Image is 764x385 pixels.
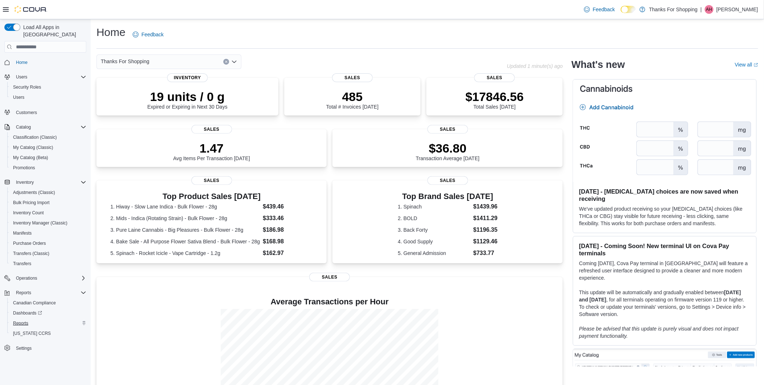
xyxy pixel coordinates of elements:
[332,73,373,82] span: Sales
[621,6,636,13] input: Dark Mode
[13,288,86,297] span: Reports
[263,249,313,258] dd: $162.97
[173,141,250,161] div: Avg Items Per Transaction [DATE]
[398,215,470,222] dt: 2. BOLD
[579,326,739,339] em: Please be advised that this update is purely visual and does not impact payment functionality.
[263,237,313,246] dd: $168.98
[10,208,47,217] a: Inventory Count
[649,5,698,14] p: Thanks For Shopping
[581,2,618,17] a: Feedback
[13,331,51,336] span: [US_STATE] CCRS
[326,89,379,110] div: Total # Invoices [DATE]
[579,242,751,257] h3: [DATE] - Coming Soon! New terminal UI on Cova Pay terminals
[167,73,208,82] span: Inventory
[16,290,31,296] span: Reports
[13,58,30,67] a: Home
[16,179,34,185] span: Inventory
[701,5,702,14] p: |
[20,24,86,38] span: Load All Apps in [GEOGRAPHIC_DATA]
[13,344,34,353] a: Settings
[10,143,86,152] span: My Catalog (Classic)
[474,226,498,234] dd: $1196.35
[13,108,86,117] span: Customers
[10,93,86,102] span: Users
[10,219,70,227] a: Inventory Manager (Classic)
[474,214,498,223] dd: $1411.29
[416,141,480,155] p: $36.80
[10,153,51,162] a: My Catalog (Beta)
[593,6,615,13] span: Feedback
[398,192,497,201] h3: Top Brand Sales [DATE]
[428,125,468,134] span: Sales
[13,251,49,256] span: Transfers (Classic)
[13,165,35,171] span: Promotions
[579,205,751,227] p: We've updated product receiving so your [MEDICAL_DATA] choices (like THCa or CBG) stay visible fo...
[1,343,89,353] button: Settings
[111,226,260,234] dt: 3. Pure Laine Cannabis - Big Pleasures - Bulk Flower - 28g
[7,248,89,259] button: Transfers (Classic)
[13,58,86,67] span: Home
[13,210,44,216] span: Inventory Count
[13,200,50,206] span: Bulk Pricing Import
[466,89,524,110] div: Total Sales [DATE]
[309,273,350,281] span: Sales
[474,202,498,211] dd: $1439.96
[10,239,49,248] a: Purchase Orders
[101,57,149,66] span: Thanks For Shopping
[13,320,28,326] span: Reports
[7,187,89,198] button: Adjustments (Classic)
[10,153,86,162] span: My Catalog (Beta)
[111,238,260,245] dt: 4. Bake Sale - All Purpose Flower Sativa Blend - Bulk Flower - 28g
[7,238,89,248] button: Purchase Orders
[13,274,40,283] button: Operations
[579,260,751,281] p: Coming [DATE], Cova Pay terminal in [GEOGRAPHIC_DATA] will feature a refreshed user interface des...
[10,163,38,172] a: Promotions
[579,289,741,303] strong: [DATE] and [DATE]
[13,108,40,117] a: Customers
[13,240,46,246] span: Purchase Orders
[13,84,41,90] span: Security Roles
[13,190,55,195] span: Adjustments (Classic)
[13,73,30,81] button: Users
[10,133,86,142] span: Classification (Classic)
[10,229,34,238] a: Manifests
[13,178,37,187] button: Inventory
[398,226,470,234] dt: 3. Back Forty
[7,218,89,228] button: Inventory Manager (Classic)
[13,288,34,297] button: Reports
[398,238,470,245] dt: 4. Good Supply
[398,250,470,257] dt: 5. General Admission
[10,249,52,258] a: Transfers (Classic)
[16,345,32,351] span: Settings
[13,155,48,161] span: My Catalog (Beta)
[7,208,89,218] button: Inventory Count
[223,59,229,65] button: Clear input
[7,198,89,208] button: Bulk Pricing Import
[111,250,260,257] dt: 5. Spinach - Rocket Icicle - Vape Cartridge - 1.2g
[7,132,89,142] button: Classification (Classic)
[1,107,89,117] button: Customers
[735,62,758,68] a: View allExternal link
[10,93,27,102] a: Users
[13,178,86,187] span: Inventory
[147,89,227,110] div: Expired or Expiring in Next 30 Days
[10,259,34,268] a: Transfers
[147,89,227,104] p: 19 units / 0 g
[398,203,470,210] dt: 1. Spinach
[13,94,24,100] span: Users
[1,122,89,132] button: Catalog
[10,329,54,338] a: [US_STATE] CCRS
[326,89,379,104] p: 485
[474,249,498,258] dd: $733.77
[7,92,89,102] button: Users
[16,110,37,115] span: Customers
[7,318,89,328] button: Reports
[10,239,86,248] span: Purchase Orders
[13,261,31,267] span: Transfers
[102,297,557,306] h4: Average Transactions per Hour
[7,259,89,269] button: Transfers
[231,59,237,65] button: Open list of options
[263,202,313,211] dd: $439.46
[474,73,515,82] span: Sales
